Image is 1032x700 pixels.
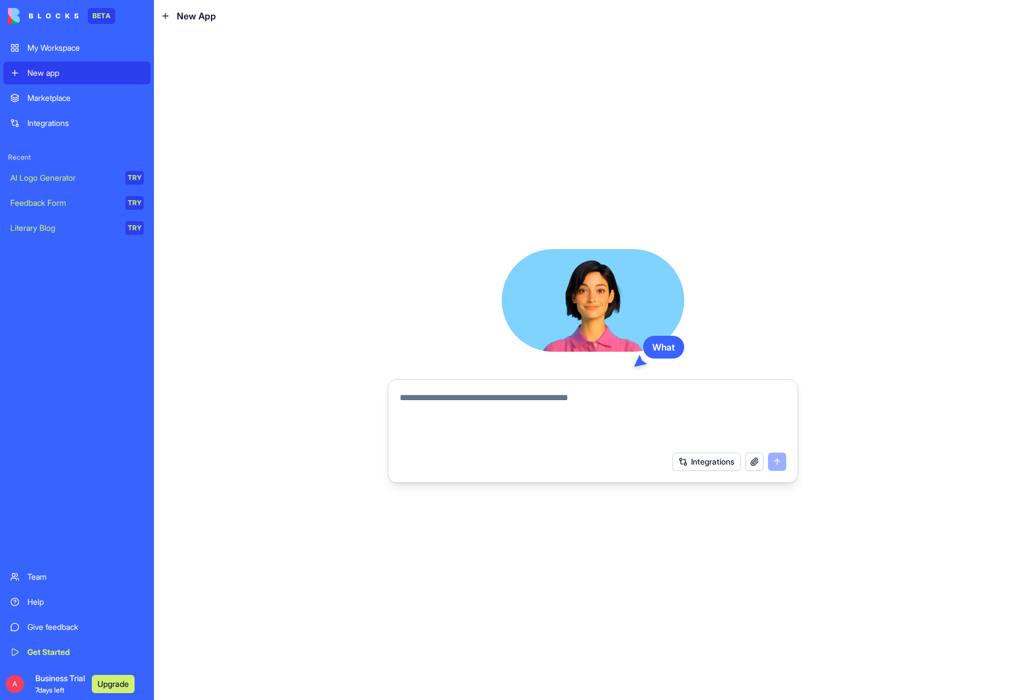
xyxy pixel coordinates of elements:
[8,8,79,24] img: logo
[27,621,144,633] div: Give feedback
[3,641,151,664] a: Get Started
[125,196,144,210] div: TRY
[92,675,135,693] button: Upgrade
[3,591,151,613] a: Help
[35,686,64,694] span: 7 days left
[10,172,117,184] div: AI Logo Generator
[27,596,144,608] div: Help
[27,67,144,79] div: New app
[125,171,144,185] div: TRY
[10,222,117,234] div: Literary Blog
[27,117,144,129] div: Integrations
[3,166,151,189] a: AI Logo GeneratorTRY
[3,217,151,239] a: Literary BlogTRY
[27,42,144,54] div: My Workspace
[3,153,151,162] span: Recent
[3,87,151,109] a: Marketplace
[88,8,115,24] div: BETA
[3,36,151,59] a: My Workspace
[10,197,117,209] div: Feedback Form
[643,336,684,359] div: What
[672,453,741,471] button: Integrations
[3,62,151,84] a: New app
[3,616,151,638] a: Give feedback
[8,8,115,24] a: BETA
[3,565,151,588] a: Team
[35,673,85,695] span: Business Trial
[27,646,144,658] div: Get Started
[27,571,144,583] div: Team
[27,92,144,104] div: Marketplace
[3,192,151,214] a: Feedback FormTRY
[3,112,151,135] a: Integrations
[177,9,216,23] span: New App
[6,675,24,693] span: A
[125,221,144,235] div: TRY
